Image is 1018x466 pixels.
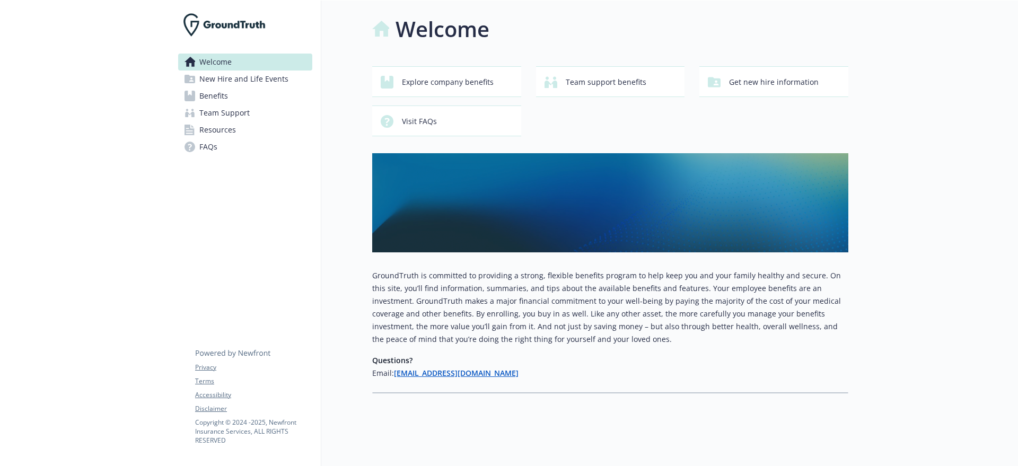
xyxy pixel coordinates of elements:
[372,355,413,365] strong: Questions?
[195,376,312,386] a: Terms
[372,105,521,136] button: Visit FAQs
[178,104,312,121] a: Team Support
[195,390,312,400] a: Accessibility
[402,72,494,92] span: Explore company benefits
[699,66,848,97] button: Get new hire information
[394,368,519,378] a: [EMAIL_ADDRESS][DOMAIN_NAME]
[178,87,312,104] a: Benefits
[195,418,312,445] p: Copyright © 2024 - 2025 , Newfront Insurance Services, ALL RIGHTS RESERVED
[372,66,521,97] button: Explore company benefits
[372,269,848,346] p: GroundTruth is committed to providing a strong, flexible benefits program to help keep you and yo...
[199,71,288,87] span: New Hire and Life Events
[536,66,685,97] button: Team support benefits
[178,121,312,138] a: Resources
[178,54,312,71] a: Welcome
[195,404,312,414] a: Disclaimer
[402,111,437,131] span: Visit FAQs
[372,153,848,252] img: overview page banner
[729,72,819,92] span: Get new hire information
[396,13,489,45] h1: Welcome
[178,138,312,155] a: FAQs
[199,54,232,71] span: Welcome
[566,72,646,92] span: Team support benefits
[199,121,236,138] span: Resources
[195,363,312,372] a: Privacy
[199,104,250,121] span: Team Support
[199,87,228,104] span: Benefits
[372,367,848,380] h6: Email:
[199,138,217,155] span: FAQs
[178,71,312,87] a: New Hire and Life Events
